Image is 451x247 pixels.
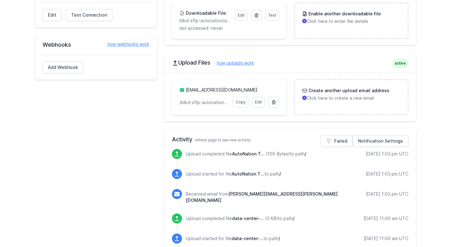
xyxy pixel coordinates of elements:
[232,171,264,176] span: AutoNation Test SFTP sheet - Sheet1.csv
[186,191,338,203] span: [PERSON_NAME][EMAIL_ADDRESS][PERSON_NAME][DOMAIN_NAME]
[43,61,83,73] a: Add Webhook
[232,151,265,156] span: AutoNation Test SFTP sheet - Sheet1.csv
[235,10,247,21] a: Edit
[266,151,290,156] i: (105 Bytes)
[66,9,112,21] a: Test Connection
[101,41,149,47] a: how webhooks work
[321,135,353,147] a: Failed
[210,60,254,66] a: how uploads work
[278,236,280,241] span: /
[186,87,257,92] a: [EMAIL_ADDRESS][DOMAIN_NAME]
[233,97,248,108] a: Copy
[43,41,149,49] h2: Webhooks
[252,97,265,108] a: Edit
[179,99,229,106] p: /blkd-sftp-autonation/data-center
[266,10,279,21] a: Test
[364,235,408,242] div: [DATE] 11:00 am UTC
[307,11,381,17] h3: Enable another downloadable file
[364,215,408,222] div: [DATE] 11:00 am UTC
[232,236,263,241] span: data-center-1759489207.csv
[366,151,408,157] div: [DATE] 1:03 pm UTC
[293,216,294,221] span: /
[302,95,400,101] p: Click here to create a new email
[232,216,264,221] span: data-center-1759489207.csv
[195,138,251,142] span: refresh page to see new activity
[179,25,279,31] p: last accessed: never
[353,135,408,147] a: Notification Settings
[179,18,231,24] p: blkd-sftp-autonation/autonation/AutoNation_Test_SFTP_Sheet
[172,59,408,66] h2: Upload Files
[43,9,62,21] a: Edit
[420,216,443,239] iframe: Drift Widget Chat Controller
[392,59,408,68] span: active
[186,215,294,222] p: Upload completed file to path
[186,151,306,157] p: Upload completed file to path
[186,235,280,242] p: Upload started for file to path
[305,151,306,156] span: /
[295,80,408,109] a: Create another upload email address Click here to create a new email
[302,18,400,24] p: Click here to enter file details
[268,13,276,18] span: Test
[186,191,341,203] p: Received email from
[279,171,281,176] span: /
[295,3,408,32] a: Enable another downloadable file Click here to enter file details
[265,216,278,221] i: (3 KB)
[172,135,408,144] h2: Activity
[366,191,408,197] div: [DATE] 1:03 pm UTC
[184,10,227,16] h3: Downloadable File:
[186,171,281,177] p: Upload started for file to path
[366,171,408,177] div: [DATE] 1:03 pm UTC
[307,87,389,94] h3: Create another upload email address
[71,12,107,18] span: Test Connection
